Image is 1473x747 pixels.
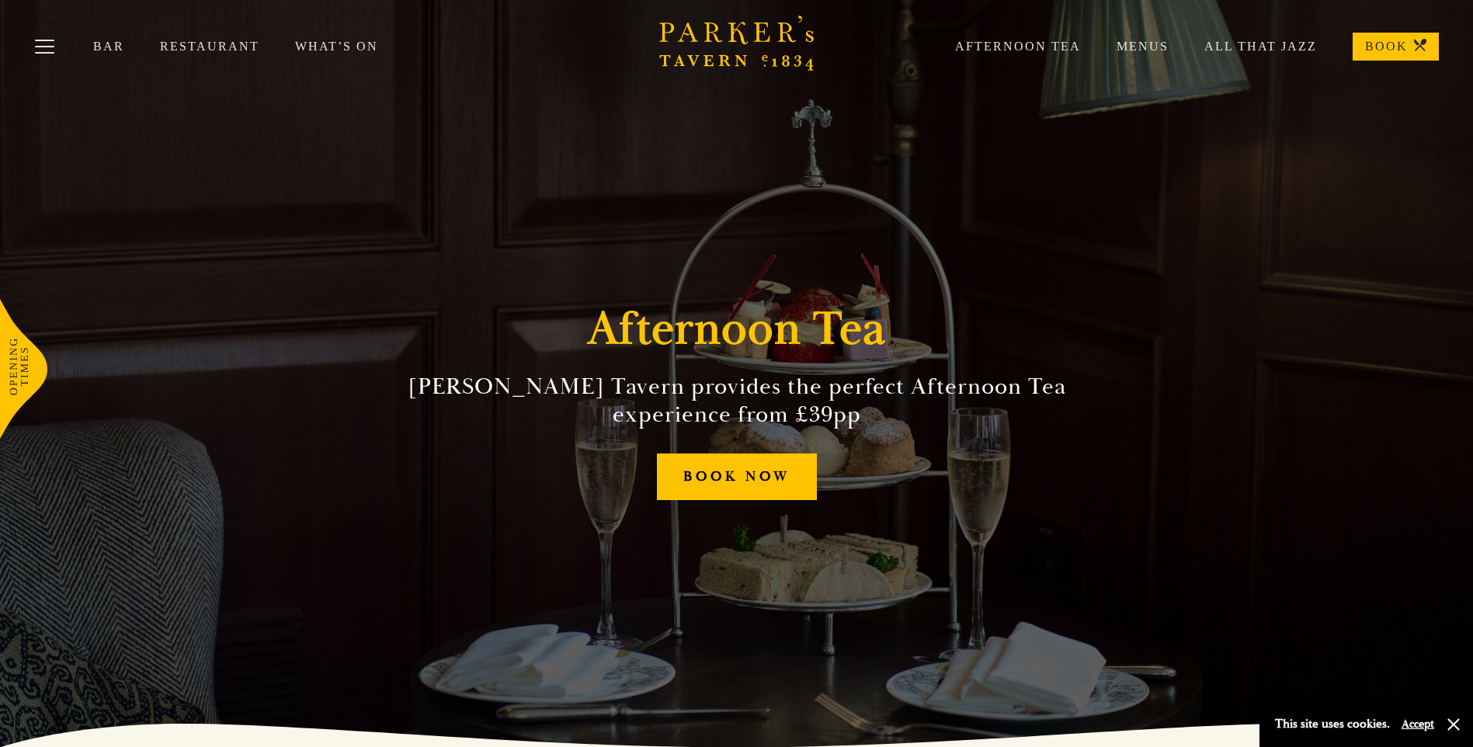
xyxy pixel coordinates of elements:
[1402,717,1434,731] button: Accept
[383,373,1091,429] h2: [PERSON_NAME] Tavern provides the perfect Afternoon Tea experience from £39pp
[588,301,886,357] h1: Afternoon Tea
[1275,713,1390,735] p: This site uses cookies.
[657,453,817,501] a: BOOK NOW
[1446,717,1461,732] button: Close and accept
